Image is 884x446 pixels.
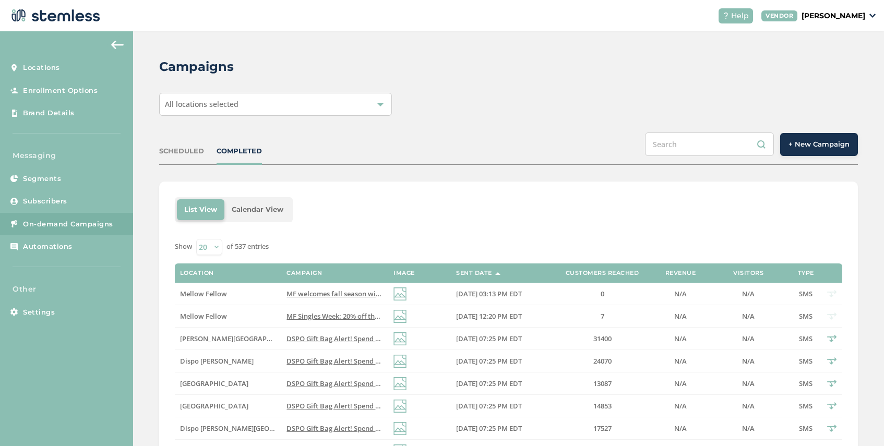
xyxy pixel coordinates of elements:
span: N/A [742,401,755,411]
label: of 537 entries [226,242,269,252]
span: DSPO Gift Bag Alert! Spend $100 & walk out with a custom FREE $100 gift bag Mon-Wed. Tap link for... [286,401,694,411]
span: 13087 [593,379,612,388]
label: SMS [795,424,816,433]
label: Show [175,242,192,252]
label: N/A [660,357,701,366]
label: N/A [712,379,785,388]
span: Automations [23,242,73,252]
span: Dispo [PERSON_NAME][GEOGRAPHIC_DATA] [180,424,322,433]
label: 31400 [555,334,649,343]
label: 09/21/2025 07:25 PM EDT [456,402,545,411]
span: Dispo [PERSON_NAME] [180,356,254,366]
span: Enrollment Options [23,86,98,96]
span: N/A [674,424,687,433]
span: SMS [799,424,813,433]
label: N/A [712,290,785,298]
label: 7 [555,312,649,321]
span: N/A [742,289,755,298]
span: DSPO Gift Bag Alert! Spend $100 & walk out with a custom FREE $100 gift bag Mon-Wed. Tap link for... [286,334,694,343]
label: SMS [795,379,816,388]
span: [DATE] 07:25 PM EDT [456,424,522,433]
span: N/A [742,379,755,388]
span: 31400 [593,334,612,343]
li: List View [177,199,224,220]
span: 17527 [593,424,612,433]
label: 09/21/2025 07:25 PM EDT [456,334,545,343]
span: Help [731,10,749,21]
span: 24070 [593,356,612,366]
span: Mellow Fellow [180,311,227,321]
label: Mellow Fellow [180,312,277,321]
span: [DATE] 07:25 PM EDT [456,334,522,343]
label: Dispo Hazel Park [180,334,277,343]
span: SMS [799,289,813,298]
label: N/A [712,334,785,343]
label: DSPO Gift Bag Alert! Spend $100 & walk out with a custom FREE $100 gift bag Mon-Wed. Tap link for... [286,334,383,343]
span: MF Singles Week: 20% off the Singles Shop. No code needed, ends [DATE]. Tap link below to order! ... [286,311,663,321]
div: COMPLETED [217,146,262,156]
span: Mellow Fellow [180,289,227,298]
label: Dispo Bay City South [180,402,277,411]
label: N/A [660,424,701,433]
label: 17527 [555,424,649,433]
label: SMS [795,290,816,298]
img: icon-sort-1e1d7615.svg [495,272,500,275]
img: icon-img-d887fa0c.svg [393,332,407,345]
label: Dispo Whitmore Lake [180,424,277,433]
label: Visitors [733,270,763,276]
span: Brand Details [23,108,75,118]
label: DSPO Gift Bag Alert! Spend $100 & walk out with a custom FREE $100 gift bag Mon-Wed. Tap link for... [286,379,383,388]
span: N/A [674,356,687,366]
span: N/A [674,334,687,343]
span: On-demand Campaigns [23,219,113,230]
button: + New Campaign [780,133,858,156]
span: [PERSON_NAME][GEOGRAPHIC_DATA] [180,334,302,343]
label: Dispo Bay City North [180,379,277,388]
span: All locations selected [165,99,238,109]
label: Mellow Fellow [180,290,277,298]
span: SMS [799,379,813,388]
img: icon-help-white-03924b79.svg [723,13,729,19]
div: Chat Widget [832,396,884,446]
label: N/A [660,312,701,321]
label: Location [180,270,214,276]
span: N/A [742,356,755,366]
span: Settings [23,307,55,318]
label: 09/21/2025 07:25 PM EDT [456,357,545,366]
span: SMS [799,334,813,343]
img: icon-img-d887fa0c.svg [393,377,407,390]
span: DSPO Gift Bag Alert! Spend $100 & walk out with a custom FREE $100 gift bag Mon-Wed. Tap link for... [286,356,694,366]
label: 0 [555,290,649,298]
img: logo-dark-0685b13c.svg [8,5,100,26]
label: MF Singles Week: 20% off the Singles Shop. No code needed, ends Sept 29. Tap link below to order!... [286,312,383,321]
div: VENDOR [761,10,797,21]
label: Customers Reached [566,270,639,276]
label: SMS [795,402,816,411]
label: DSPO Gift Bag Alert! Spend $100 & walk out with a custom FREE $100 gift bag Mon-Wed. Tap link for... [286,402,383,411]
span: DSPO Gift Bag Alert! Spend $100 & walk out with a custom FREE $100 gift bag Mon-Wed. Tap link for... [286,379,694,388]
label: N/A [712,312,785,321]
span: SMS [799,311,813,321]
span: N/A [674,379,687,388]
input: Search [645,132,774,156]
span: [DATE] 12:20 PM EDT [456,311,522,321]
img: icon-img-d887fa0c.svg [393,355,407,368]
label: Image [393,270,415,276]
span: Segments [23,174,61,184]
label: 09/21/2025 07:25 PM EDT [456,379,545,388]
div: SCHEDULED [159,146,204,156]
label: Campaign [286,270,322,276]
span: [DATE] 07:25 PM EDT [456,401,522,411]
span: N/A [674,311,687,321]
span: N/A [742,334,755,343]
label: N/A [660,334,701,343]
span: [DATE] 07:25 PM EDT [456,379,522,388]
img: icon-arrow-back-accent-c549486e.svg [111,41,124,49]
label: N/A [712,424,785,433]
label: SMS [795,357,816,366]
span: + New Campaign [789,139,850,150]
span: SMS [799,356,813,366]
label: DSPO Gift Bag Alert! Spend $100 & walk out with a custom FREE $100 gift bag Mon-Wed. Tap link for... [286,424,383,433]
span: [DATE] 03:13 PM EDT [456,289,522,298]
label: 09/23/2025 12:20 PM EDT [456,312,545,321]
